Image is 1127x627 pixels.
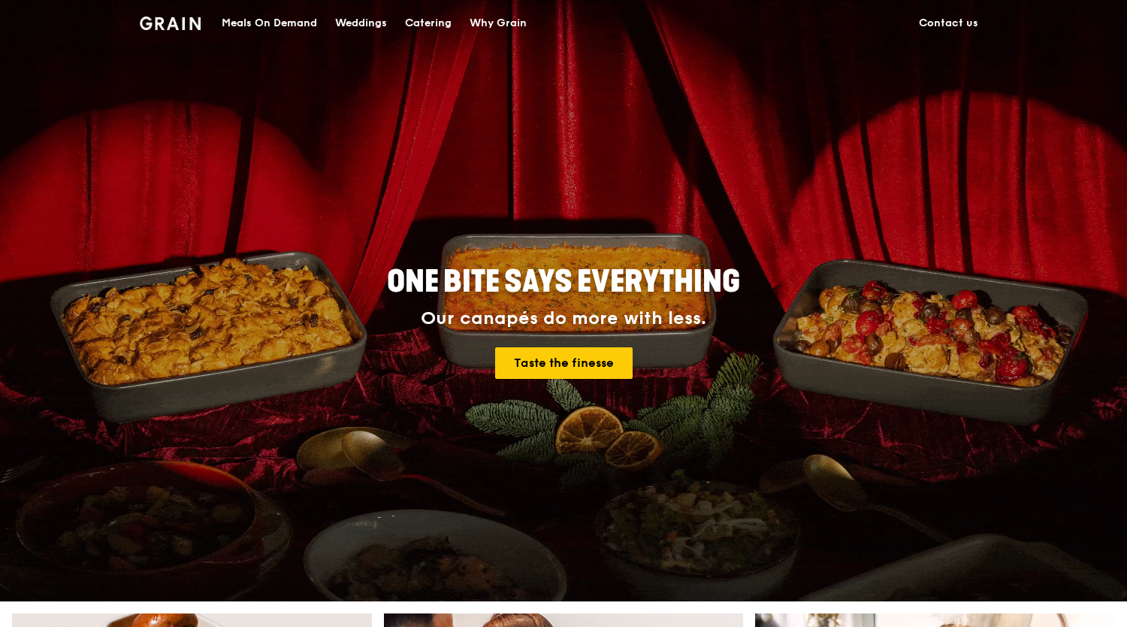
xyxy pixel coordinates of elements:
[910,1,987,46] a: Contact us
[335,1,387,46] div: Weddings
[495,347,633,379] a: Taste the finesse
[140,17,201,30] img: Grain
[293,308,834,329] div: Our canapés do more with less.
[387,264,740,300] span: ONE BITE SAYS EVERYTHING
[470,1,527,46] div: Why Grain
[222,1,317,46] div: Meals On Demand
[326,1,396,46] a: Weddings
[461,1,536,46] a: Why Grain
[405,1,452,46] div: Catering
[396,1,461,46] a: Catering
